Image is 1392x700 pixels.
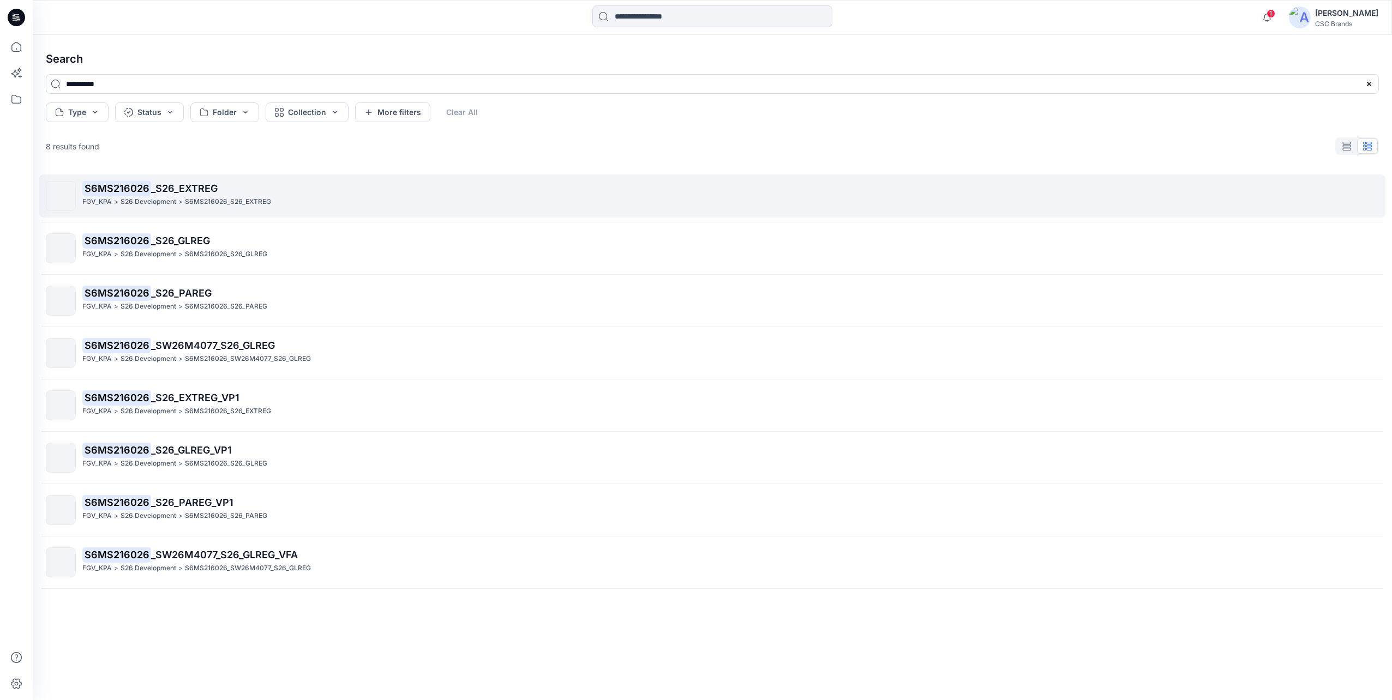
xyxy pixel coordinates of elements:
p: FGV_KPA [82,301,112,312]
p: 8 results found [46,141,99,152]
mark: S6MS216026 [82,442,151,457]
p: FGV_KPA [82,458,112,469]
p: FGV_KPA [82,563,112,574]
span: _S26_PAREG [151,287,212,299]
div: [PERSON_NAME] [1315,7,1378,20]
p: > [178,406,183,417]
p: > [178,353,183,365]
span: _SW26M4077_S26_GLREG_VFA [151,549,298,560]
mark: S6MS216026 [82,547,151,562]
mark: S6MS216026 [82,390,151,405]
p: S6MS216026_SW26M4077_S26_GLREG [185,563,311,574]
p: S26 Development [121,196,176,208]
p: S6MS216026_SW26M4077_S26_GLREG [185,353,311,365]
p: > [178,563,183,574]
p: > [178,301,183,312]
a: S6MS216026_SW26M4077_S26_GLREGFGV_KPA>S26 Development>S6MS216026_SW26M4077_S26_GLREG [39,331,1385,375]
p: > [178,196,183,208]
span: _S26_EXTREG_VP1 [151,392,239,403]
p: S6MS216026_S26_EXTREG [185,196,271,208]
p: > [114,563,118,574]
p: S6MS216026_S26_PAREG [185,510,267,522]
span: _S26_GLREG_VP1 [151,444,232,456]
span: _S26_PAREG_VP1 [151,497,233,508]
p: S26 Development [121,458,176,469]
p: FGV_KPA [82,510,112,522]
p: > [114,301,118,312]
p: FGV_KPA [82,353,112,365]
p: > [114,196,118,208]
p: FGV_KPA [82,406,112,417]
p: > [114,353,118,365]
mark: S6MS216026 [82,180,151,196]
p: > [178,458,183,469]
mark: S6MS216026 [82,233,151,248]
a: S6MS216026_S26_GLREG_VP1FGV_KPA>S26 Development>S6MS216026_S26_GLREG [39,436,1385,479]
p: S6MS216026_S26_GLREG [185,249,267,260]
p: > [178,249,183,260]
p: > [114,510,118,522]
span: _SW26M4077_S26_GLREG [151,340,275,351]
p: S6MS216026_S26_GLREG [185,458,267,469]
span: _S26_GLREG [151,235,210,246]
p: S6MS216026_S26_PAREG [185,301,267,312]
a: S6MS216026_S26_GLREGFGV_KPA>S26 Development>S6MS216026_S26_GLREG [39,227,1385,270]
mark: S6MS216026 [82,285,151,300]
p: > [114,406,118,417]
h4: Search [37,44,1388,74]
mark: S6MS216026 [82,337,151,353]
a: S6MS216026_S26_PAREG_VP1FGV_KPA>S26 Development>S6MS216026_S26_PAREG [39,488,1385,532]
button: More filters [355,102,430,122]
p: > [178,510,183,522]
p: S6MS216026_S26_EXTREG [185,406,271,417]
p: S26 Development [121,510,176,522]
p: S26 Development [121,563,176,574]
p: S26 Development [121,406,176,417]
a: S6MS216026_S26_PAREGFGV_KPA>S26 Development>S6MS216026_S26_PAREG [39,279,1385,322]
a: S6MS216026_S26_EXTREGFGV_KPA>S26 Development>S6MS216026_S26_EXTREG [39,174,1385,218]
p: S26 Development [121,353,176,365]
p: S26 Development [121,301,176,312]
p: > [114,458,118,469]
p: > [114,249,118,260]
img: avatar [1289,7,1311,28]
button: Folder [190,102,259,122]
button: Type [46,102,109,122]
button: Collection [266,102,349,122]
p: S26 Development [121,249,176,260]
button: Status [115,102,184,122]
a: S6MS216026_SW26M4077_S26_GLREG_VFAFGV_KPA>S26 Development>S6MS216026_SW26M4077_S26_GLREG [39,541,1385,584]
span: 1 [1267,9,1275,18]
span: _S26_EXTREG [151,183,218,194]
mark: S6MS216026 [82,494,151,510]
p: FGV_KPA [82,249,112,260]
div: CSC Brands [1315,20,1378,28]
a: S6MS216026_S26_EXTREG_VP1FGV_KPA>S26 Development>S6MS216026_S26_EXTREG [39,384,1385,427]
p: FGV_KPA [82,196,112,208]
